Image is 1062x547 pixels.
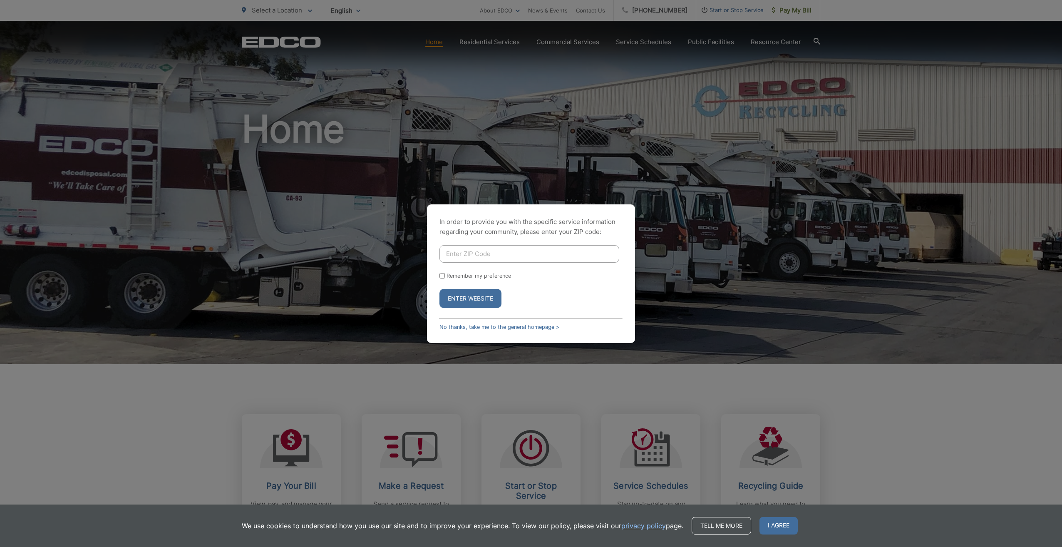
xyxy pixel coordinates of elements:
label: Remember my preference [447,273,511,279]
a: No thanks, take me to the general homepage > [439,324,559,330]
input: Enter ZIP Code [439,245,619,263]
a: privacy policy [621,521,666,531]
a: Tell me more [692,517,751,535]
p: We use cookies to understand how you use our site and to improve your experience. To view our pol... [242,521,683,531]
p: In order to provide you with the specific service information regarding your community, please en... [439,217,623,237]
button: Enter Website [439,289,501,308]
span: I agree [759,517,798,535]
